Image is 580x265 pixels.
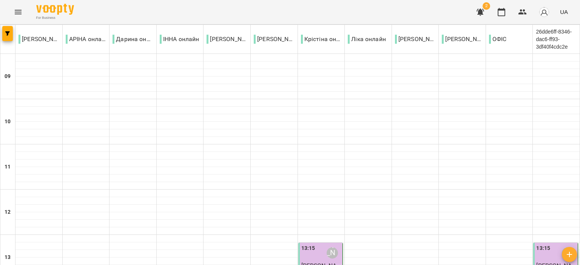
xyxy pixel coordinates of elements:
[36,4,74,15] img: Voopty Logo
[536,244,550,253] label: 13:15
[36,15,74,20] span: For Business
[539,7,549,17] img: avatar_s.png
[489,35,507,44] p: ОФІС
[5,118,11,126] h6: 10
[562,247,577,262] button: Створити урок
[327,247,338,259] div: Стрілецька Крістіна
[254,35,295,44] p: [PERSON_NAME]
[5,72,11,81] h6: 09
[113,35,153,44] p: Дарина онлайн
[395,35,436,44] p: [PERSON_NAME]
[207,35,247,44] p: [PERSON_NAME]
[9,3,27,21] button: Menu
[19,35,59,44] p: [PERSON_NAME]
[160,35,199,44] p: ІННА онлайн
[442,35,483,44] p: [PERSON_NAME]
[483,2,490,10] span: 2
[301,244,315,253] label: 13:15
[5,253,11,262] h6: 13
[5,208,11,216] h6: 12
[66,35,106,44] p: АРІНА онлайн
[533,25,580,54] div: 26dde6ff-8346-dac6-ff93-3df40f4cdc2e
[557,5,571,19] button: UA
[348,35,386,44] p: Ліка онлайн
[560,8,568,16] span: UA
[301,35,342,44] p: Крістіна онлайн
[5,163,11,171] h6: 11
